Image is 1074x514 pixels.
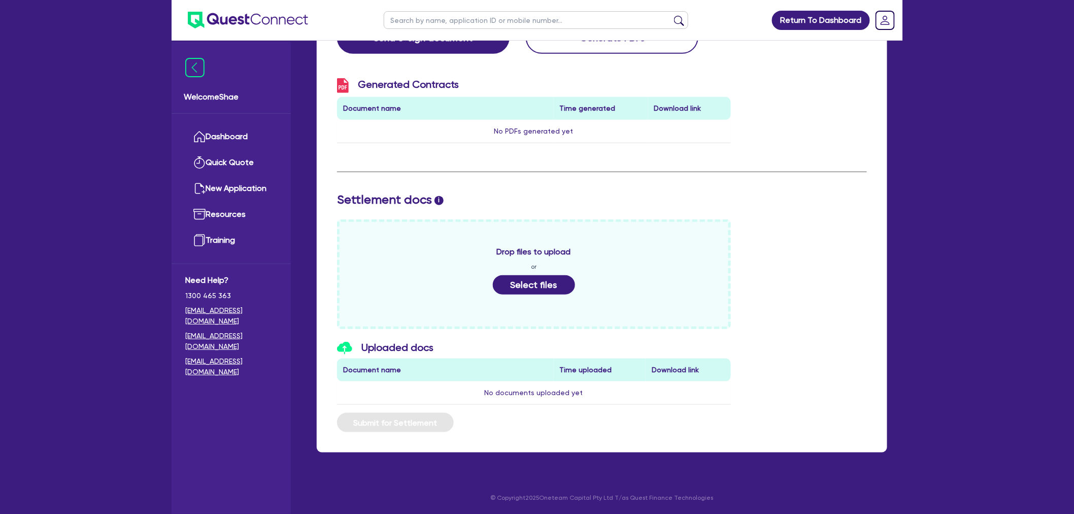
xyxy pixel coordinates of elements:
[337,192,867,207] h2: Settlement docs
[310,493,894,502] p: © Copyright 2025 Oneteam Capital Pty Ltd T/as Quest Finance Technologies
[554,359,646,381] th: Time uploaded
[554,97,648,120] th: Time generated
[337,120,731,143] td: No PDFs generated yet
[193,156,206,169] img: quick-quote
[185,356,277,377] a: [EMAIL_ADDRESS][DOMAIN_NAME]
[497,246,571,258] span: Drop files to upload
[872,7,898,34] a: Dropdown toggle
[185,176,277,202] a: New Application
[646,359,730,381] th: Download link
[337,359,554,381] th: Document name
[185,291,277,301] span: 1300 465 363
[188,12,308,28] img: quest-connect-logo-blue
[337,341,731,355] h3: Uploaded docs
[185,202,277,228] a: Resources
[384,11,688,29] input: Search by name, application ID or mobile number...
[648,97,731,120] th: Download link
[185,124,277,150] a: Dashboard
[185,150,277,176] a: Quick Quote
[434,196,444,205] span: i
[185,228,277,253] a: Training
[337,413,454,432] button: Submit for Settlement
[337,381,731,405] td: No documents uploaded yet
[185,58,205,77] img: icon-menu-close
[185,274,277,286] span: Need Help?
[193,182,206,195] img: new-application
[337,97,554,120] th: Document name
[337,342,352,355] img: icon-upload
[185,305,277,327] a: [EMAIL_ADDRESS][DOMAIN_NAME]
[337,78,349,93] img: icon-pdf
[185,331,277,352] a: [EMAIL_ADDRESS][DOMAIN_NAME]
[193,208,206,220] img: resources
[493,275,575,295] button: Select files
[337,78,731,93] h3: Generated Contracts
[772,11,870,30] a: Return To Dashboard
[193,234,206,246] img: training
[531,262,536,271] span: or
[184,91,279,103] span: Welcome Shae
